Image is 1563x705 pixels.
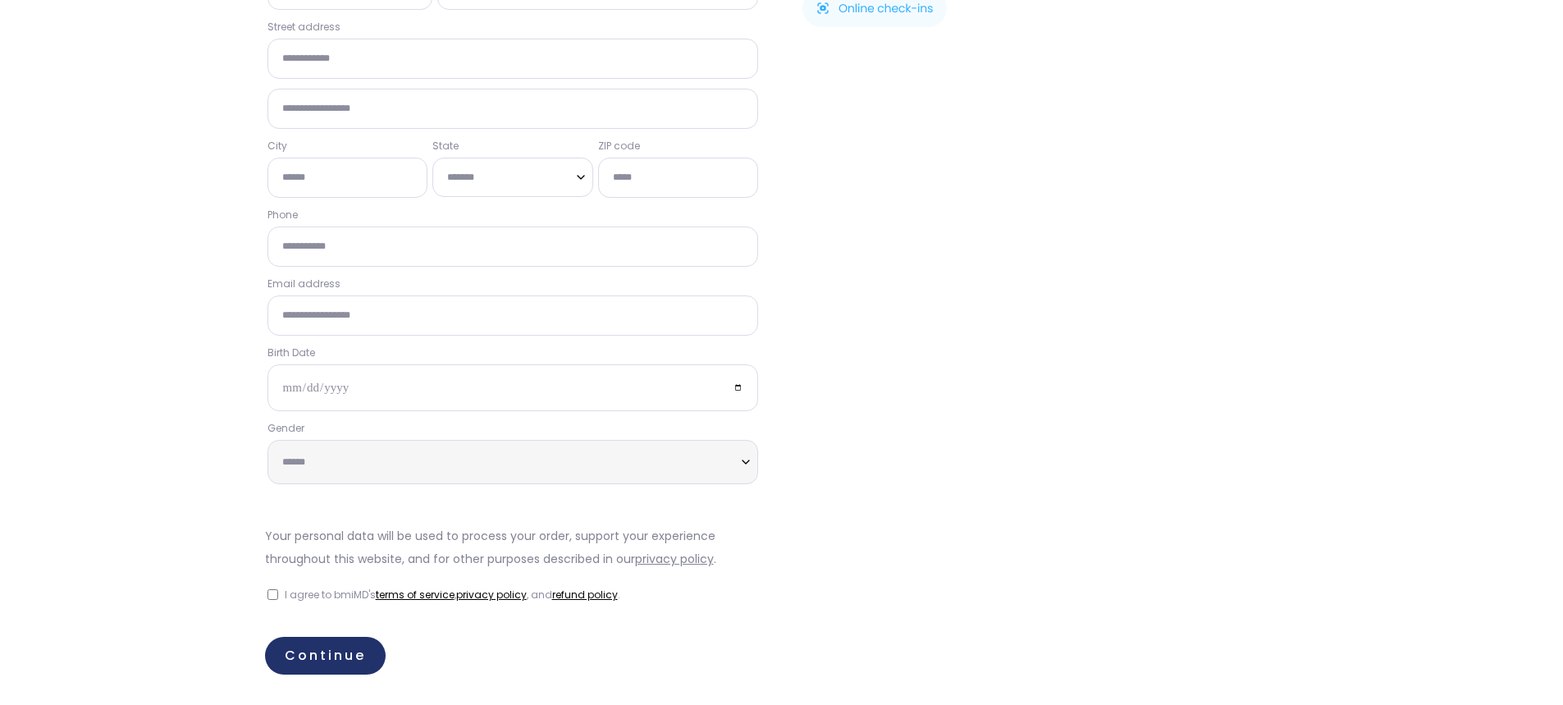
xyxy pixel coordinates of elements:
label: Email address [267,277,759,291]
p: Your personal data will be used to process your order, support your experience throughout this we... [265,524,761,570]
label: I agree to bmiMD's , , and . [285,585,620,605]
label: Birth Date [267,346,759,360]
a: privacy policy [635,551,714,567]
label: Phone [267,208,759,222]
label: ZIP code [598,139,759,153]
a: privacy policy [456,588,527,602]
label: Gender [267,421,759,436]
label: State [432,139,593,153]
label: Street address [267,20,759,34]
label: City [267,139,428,153]
a: terms of service [376,588,455,602]
a: refund policy [552,588,618,602]
a: Continue [265,637,386,675]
